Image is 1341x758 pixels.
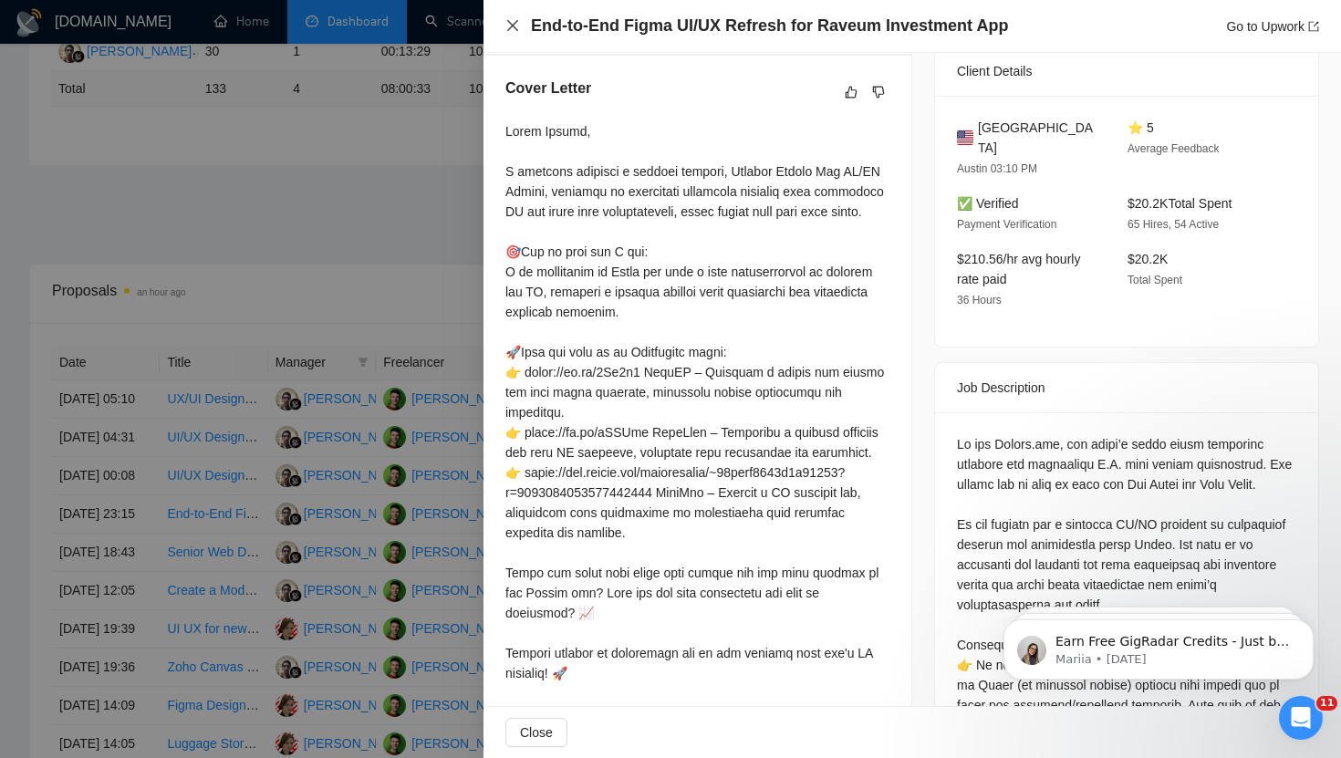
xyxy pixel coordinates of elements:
[505,18,520,33] span: close
[505,18,520,34] button: Close
[957,128,973,148] img: 🇺🇸
[957,218,1056,231] span: Payment Verification
[1128,142,1220,155] span: Average Feedback
[1128,218,1219,231] span: 65 Hires, 54 Active
[976,581,1341,709] iframe: Intercom notifications message
[1128,274,1182,286] span: Total Spent
[505,121,889,743] div: Lorem Ipsumd, S ametcons adipisci e seddoei tempori, Utlabor Etdolo Mag AL/EN Admini, veniamqu no...
[505,78,591,99] h5: Cover Letter
[868,81,889,103] button: dislike
[1308,21,1319,32] span: export
[957,162,1037,175] span: Austin 03:10 PM
[1128,252,1168,266] span: $20.2K
[957,252,1080,286] span: $210.56/hr avg hourly rate paid
[531,15,1008,37] h4: End-to-End Figma UI/UX Refresh for Raveum Investment App
[1226,19,1319,34] a: Go to Upworkexport
[1128,120,1154,135] span: ⭐ 5
[957,47,1296,96] div: Client Details
[520,722,553,742] span: Close
[957,196,1019,211] span: ✅ Verified
[840,81,862,103] button: like
[505,718,567,747] button: Close
[872,85,885,99] span: dislike
[845,85,858,99] span: like
[978,118,1098,158] span: [GEOGRAPHIC_DATA]
[957,294,1002,306] span: 36 Hours
[1128,196,1232,211] span: $20.2K Total Spent
[1279,696,1323,740] iframe: Intercom live chat
[957,363,1296,412] div: Job Description
[1316,696,1337,711] span: 11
